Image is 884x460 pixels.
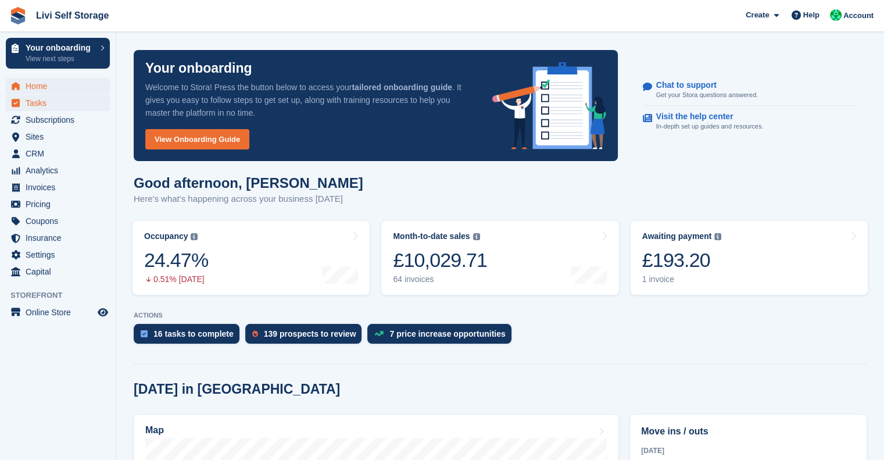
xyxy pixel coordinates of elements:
span: Invoices [26,179,95,195]
div: Occupancy [144,231,188,241]
a: View Onboarding Guide [145,129,249,149]
a: Chat to support Get your Stora questions answered. [643,74,856,106]
a: menu [6,112,110,128]
a: menu [6,213,110,229]
img: stora-icon-8386f47178a22dfd0bd8f6a31ec36ba5ce8667c1dd55bd0f319d3a0aa187defe.svg [9,7,27,24]
span: Analytics [26,162,95,179]
a: menu [6,145,110,162]
a: 16 tasks to complete [134,324,245,350]
span: Storefront [10,290,116,301]
a: Awaiting payment £193.20 1 invoice [631,221,868,295]
div: 139 prospects to review [264,329,356,338]
div: 24.47% [144,248,208,272]
img: prospect-51fa495bee0391a8d652442698ab0144808aea92771e9ea1ae160a38d050c398.svg [252,330,258,337]
p: Chat to support [656,80,749,90]
a: menu [6,95,110,111]
h1: Good afternoon, [PERSON_NAME] [134,175,363,191]
a: Preview store [96,305,110,319]
div: [DATE] [641,445,856,456]
div: Awaiting payment [642,231,712,241]
a: menu [6,78,110,94]
img: price_increase_opportunities-93ffe204e8149a01c8c9dc8f82e8f89637d9d84a8eef4429ea346261dce0b2c0.svg [374,331,384,336]
img: onboarding-info-6c161a55d2c0e0a8cae90662b2fe09162a5109e8cc188191df67fb4f79e88e88.svg [492,62,606,149]
strong: tailored onboarding guide [352,83,452,92]
div: 0.51% [DATE] [144,274,208,284]
div: 16 tasks to complete [153,329,234,338]
h2: Move ins / outs [641,425,856,438]
p: In-depth set up guides and resources. [656,122,764,131]
span: Create [746,9,769,21]
p: Visit the help center [656,112,754,122]
h2: Map [145,425,164,436]
a: 7 price increase opportunities [367,324,517,350]
span: Home [26,78,95,94]
img: icon-info-grey-7440780725fd019a000dd9b08b2336e03edf1995a4989e88bcd33f0948082b44.svg [191,233,198,240]
span: Account [843,10,874,22]
span: Pricing [26,196,95,212]
img: Joe Robertson [830,9,842,21]
div: Month-to-date sales [393,231,470,241]
a: Occupancy 24.47% 0.51% [DATE] [133,221,370,295]
a: menu [6,263,110,280]
p: ACTIONS [134,312,867,319]
img: icon-info-grey-7440780725fd019a000dd9b08b2336e03edf1995a4989e88bcd33f0948082b44.svg [714,233,721,240]
img: icon-info-grey-7440780725fd019a000dd9b08b2336e03edf1995a4989e88bcd33f0948082b44.svg [473,233,480,240]
span: Capital [26,263,95,280]
span: Subscriptions [26,112,95,128]
span: Sites [26,129,95,145]
div: 64 invoices [393,274,487,284]
a: menu [6,230,110,246]
a: Your onboarding View next steps [6,38,110,69]
a: menu [6,162,110,179]
span: Insurance [26,230,95,246]
div: 7 price increase opportunities [389,329,505,338]
a: menu [6,304,110,320]
div: £193.20 [642,248,722,272]
a: menu [6,179,110,195]
a: 139 prospects to review [245,324,368,350]
a: menu [6,247,110,263]
div: 1 invoice [642,274,722,284]
a: menu [6,196,110,212]
a: Visit the help center In-depth set up guides and resources. [643,106,856,137]
a: menu [6,129,110,145]
p: View next steps [26,54,95,64]
span: CRM [26,145,95,162]
span: Online Store [26,304,95,320]
img: task-75834270c22a3079a89374b754ae025e5fb1db73e45f91037f5363f120a921f8.svg [141,330,148,337]
a: Month-to-date sales £10,029.71 64 invoices [381,221,618,295]
p: Get your Stora questions answered. [656,90,758,100]
span: Settings [26,247,95,263]
span: Tasks [26,95,95,111]
p: Your onboarding [145,62,252,75]
a: Livi Self Storage [31,6,113,25]
h2: [DATE] in [GEOGRAPHIC_DATA] [134,381,340,397]
span: Help [803,9,819,21]
p: Your onboarding [26,44,95,52]
div: £10,029.71 [393,248,487,272]
p: Here's what's happening across your business [DATE] [134,192,363,206]
span: Coupons [26,213,95,229]
p: Welcome to Stora! Press the button below to access your . It gives you easy to follow steps to ge... [145,81,474,119]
